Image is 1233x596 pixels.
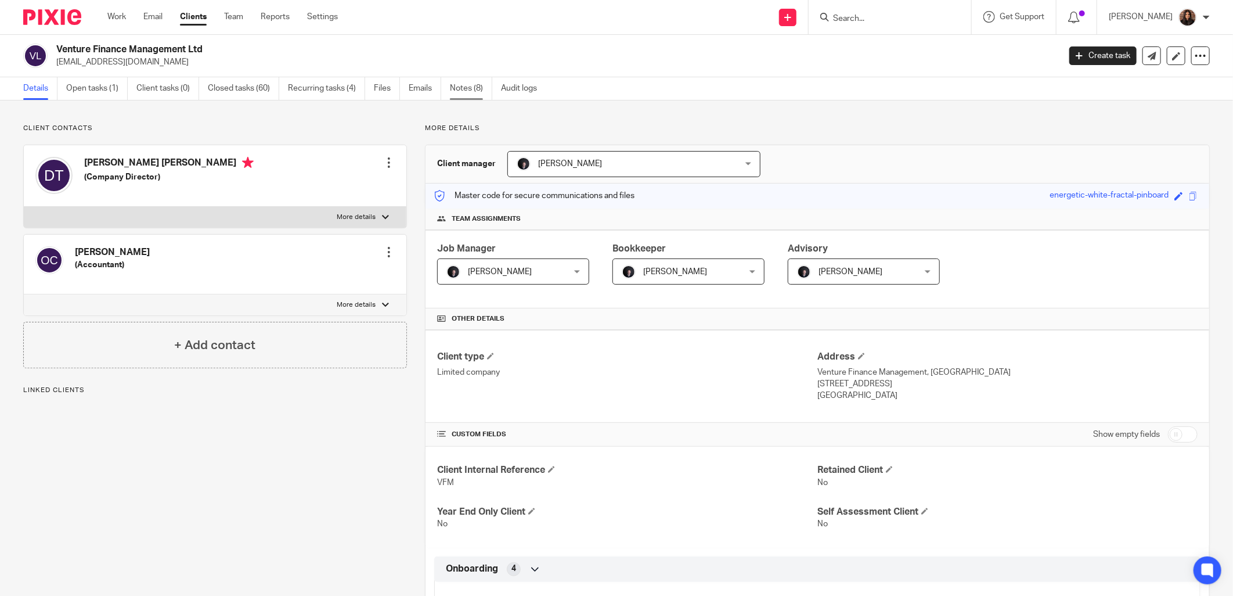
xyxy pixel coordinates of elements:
p: [GEOGRAPHIC_DATA] [817,390,1198,401]
span: Bookkeeper [612,244,666,253]
span: No [817,479,828,487]
a: Open tasks (1) [66,77,128,100]
a: Recurring tasks (4) [288,77,365,100]
span: [PERSON_NAME] [468,268,532,276]
h4: Client type [437,351,817,363]
img: svg%3E [35,246,63,274]
span: Team assignments [452,214,521,224]
h4: CUSTOM FIELDS [437,430,817,439]
span: Onboarding [446,563,498,575]
a: Audit logs [501,77,546,100]
h2: Venture Finance Management Ltd [56,44,853,56]
span: 4 [511,563,516,575]
h4: Self Assessment Client [817,506,1198,518]
h5: (Accountant) [75,259,150,271]
p: [EMAIL_ADDRESS][DOMAIN_NAME] [56,56,1052,68]
p: More details [337,213,376,222]
h4: [PERSON_NAME] [PERSON_NAME] [84,157,254,171]
h4: Retained Client [817,464,1198,476]
p: More details [337,300,376,310]
a: Client tasks (0) [136,77,199,100]
a: Team [224,11,243,23]
h4: Client Internal Reference [437,464,817,476]
span: Other details [452,314,504,324]
span: VFM [437,479,454,487]
a: Settings [307,11,338,23]
input: Search [832,14,936,24]
a: Reports [261,11,290,23]
p: [STREET_ADDRESS] [817,378,1198,390]
p: Limited company [437,367,817,378]
a: Work [107,11,126,23]
a: Create task [1069,46,1137,65]
h4: [PERSON_NAME] [75,246,150,258]
p: Master code for secure communications and files [434,190,634,202]
label: Show empty fields [1093,429,1160,440]
p: [PERSON_NAME] [1109,11,1173,23]
a: Email [143,11,163,23]
p: Client contacts [23,124,407,133]
h5: (Company Director) [84,171,254,183]
a: Closed tasks (60) [208,77,279,100]
img: 455A2509.jpg [446,265,460,279]
img: svg%3E [23,44,48,68]
div: energetic-white-fractal-pinboard [1050,189,1169,203]
span: No [817,520,828,528]
img: Pixie [23,9,81,25]
img: 455A2509.jpg [517,157,531,171]
span: [PERSON_NAME] [538,160,602,168]
h4: + Add contact [174,336,255,354]
h4: Address [817,351,1198,363]
h3: Client manager [437,158,496,170]
span: Advisory [788,244,828,253]
span: Job Manager [437,244,496,253]
a: Files [374,77,400,100]
img: 455A2509.jpg [797,265,811,279]
img: Headshot.jpg [1178,8,1197,27]
span: No [437,520,448,528]
img: 455A2509.jpg [622,265,636,279]
span: [PERSON_NAME] [643,268,707,276]
h4: Year End Only Client [437,506,817,518]
a: Emails [409,77,441,100]
a: Clients [180,11,207,23]
p: Linked clients [23,386,407,395]
a: Notes (8) [450,77,492,100]
p: Venture Finance Management, [GEOGRAPHIC_DATA] [817,367,1198,378]
a: Details [23,77,57,100]
p: More details [425,124,1210,133]
i: Primary [242,157,254,168]
span: Get Support [1000,13,1044,21]
span: [PERSON_NAME] [819,268,882,276]
img: svg%3E [35,157,73,194]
